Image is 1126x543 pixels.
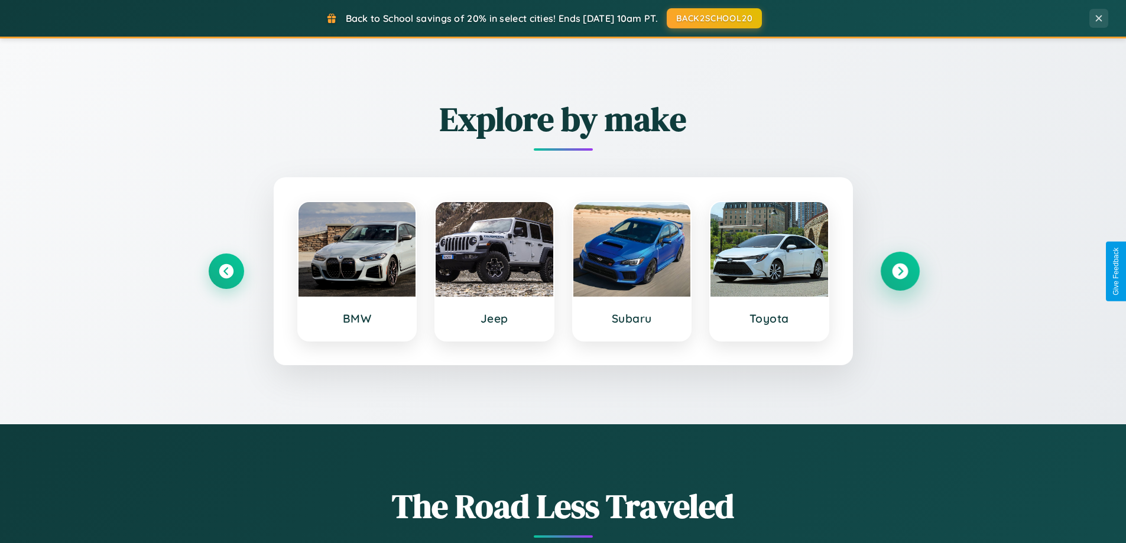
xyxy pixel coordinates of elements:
[447,311,541,326] h3: Jeep
[209,96,918,142] h2: Explore by make
[209,483,918,529] h1: The Road Less Traveled
[667,8,762,28] button: BACK2SCHOOL20
[310,311,404,326] h3: BMW
[1112,248,1120,295] div: Give Feedback
[585,311,679,326] h3: Subaru
[722,311,816,326] h3: Toyota
[346,12,658,24] span: Back to School savings of 20% in select cities! Ends [DATE] 10am PT.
